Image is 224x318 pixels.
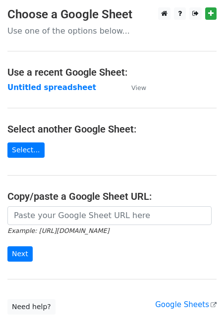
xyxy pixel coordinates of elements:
a: Need help? [7,299,56,315]
a: Untitled spreadsheet [7,83,96,92]
a: Google Sheets [155,300,217,309]
h3: Choose a Google Sheet [7,7,217,22]
small: View [131,84,146,91]
input: Paste your Google Sheet URL here [7,206,212,225]
small: Example: [URL][DOMAIN_NAME] [7,227,109,234]
h4: Select another Google Sheet: [7,123,217,135]
h4: Use a recent Google Sheet: [7,66,217,78]
input: Next [7,246,33,262]
a: Select... [7,142,45,158]
p: Use one of the options below... [7,26,217,36]
a: View [121,83,146,92]
h4: Copy/paste a Google Sheet URL: [7,190,217,202]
